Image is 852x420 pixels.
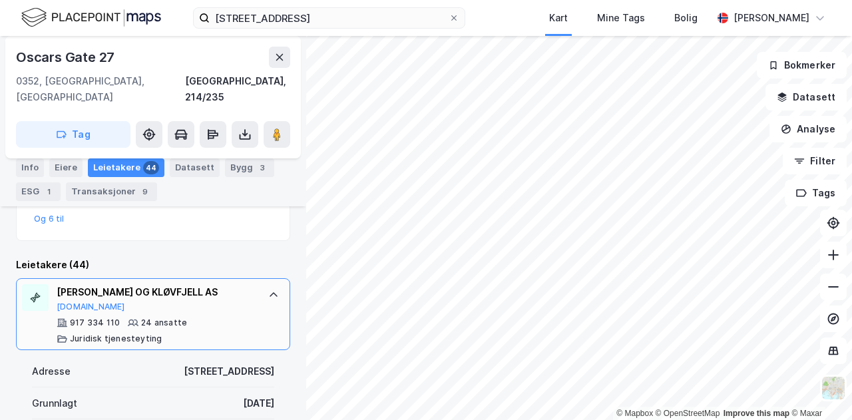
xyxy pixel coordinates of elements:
div: 917 334 110 [70,317,120,328]
img: logo.f888ab2527a4732fd821a326f86c7f29.svg [21,6,161,29]
div: Kart [549,10,568,26]
div: Leietakere (44) [16,257,290,273]
div: 1 [42,185,55,198]
div: Bolig [674,10,698,26]
button: Analyse [769,116,847,142]
div: Oscars Gate 27 [16,47,117,68]
iframe: Chat Widget [785,356,852,420]
div: 44 [143,161,159,174]
button: Tags [785,180,847,206]
div: [STREET_ADDRESS] [184,363,274,379]
div: Datasett [170,158,220,177]
div: Eiere [49,158,83,177]
input: Søk på adresse, matrikkel, gårdeiere, leietakere eller personer [210,8,449,28]
div: ESG [16,182,61,201]
div: Adresse [32,363,71,379]
button: [DOMAIN_NAME] [57,302,125,312]
div: 9 [138,185,152,198]
div: [PERSON_NAME] [734,10,809,26]
div: Transaksjoner [66,182,157,201]
div: 0352, [GEOGRAPHIC_DATA], [GEOGRAPHIC_DATA] [16,73,185,105]
div: Info [16,158,44,177]
a: Mapbox [616,409,653,418]
div: [GEOGRAPHIC_DATA], 214/235 [185,73,290,105]
div: Grunnlagt [32,395,77,411]
button: Og 6 til [34,214,65,224]
button: Datasett [765,84,847,110]
div: 24 ansatte [141,317,187,328]
div: [PERSON_NAME] OG KLØVFJELL AS [57,284,255,300]
button: Bokmerker [757,52,847,79]
a: Improve this map [724,409,789,418]
button: Tag [16,121,130,148]
div: [DATE] [243,395,274,411]
div: Juridisk tjenesteyting [70,333,162,344]
a: OpenStreetMap [656,409,720,418]
div: Mine Tags [597,10,645,26]
div: Leietakere [88,158,164,177]
div: 3 [256,161,269,174]
button: Filter [783,148,847,174]
div: Bygg [225,158,274,177]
